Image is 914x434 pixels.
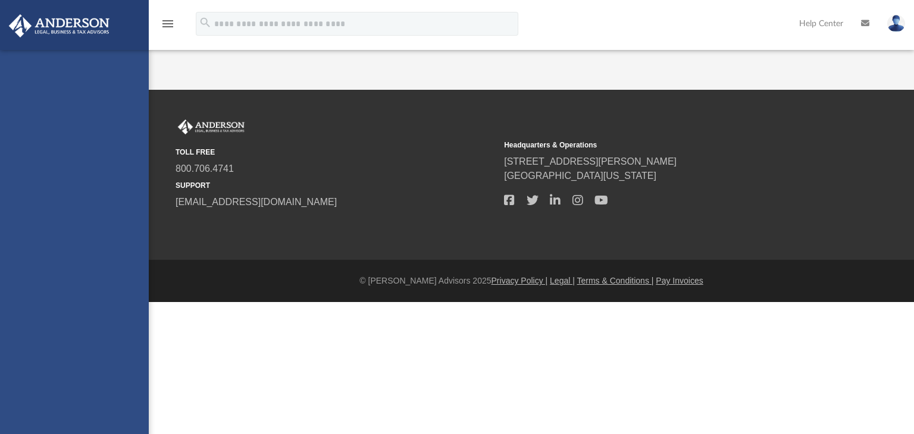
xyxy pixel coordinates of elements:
[176,180,496,191] small: SUPPORT
[161,17,175,31] i: menu
[504,156,677,166] a: [STREET_ADDRESS][PERSON_NAME]
[656,276,703,285] a: Pay Invoices
[577,276,654,285] a: Terms & Conditions |
[176,197,337,207] a: [EMAIL_ADDRESS][DOMAIN_NAME]
[5,14,113,37] img: Anderson Advisors Platinum Portal
[550,276,575,285] a: Legal |
[176,163,234,174] a: 800.706.4741
[887,15,905,32] img: User Pic
[176,119,247,135] img: Anderson Advisors Platinum Portal
[199,16,212,29] i: search
[504,140,824,150] small: Headquarters & Operations
[161,23,175,31] a: menu
[176,147,496,158] small: TOLL FREE
[504,171,656,181] a: [GEOGRAPHIC_DATA][US_STATE]
[492,276,548,285] a: Privacy Policy |
[149,275,914,287] div: © [PERSON_NAME] Advisors 2025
